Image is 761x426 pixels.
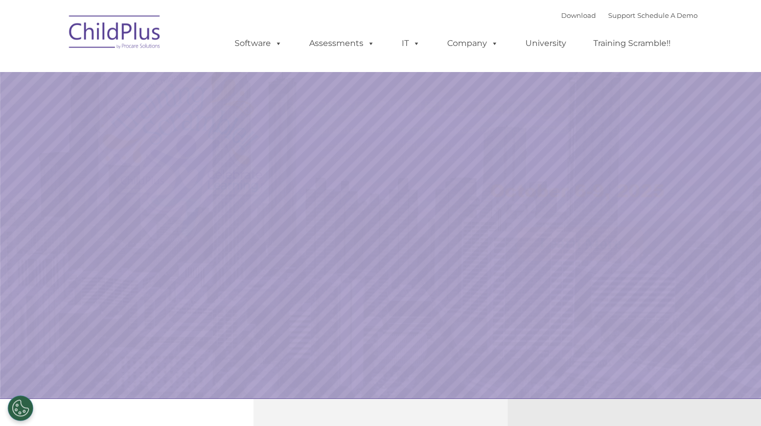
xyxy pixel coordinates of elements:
[299,33,385,54] a: Assessments
[517,227,643,261] a: Learn More
[224,33,292,54] a: Software
[561,11,596,19] a: Download
[515,33,576,54] a: University
[8,395,33,421] button: Cookies Settings
[391,33,430,54] a: IT
[608,11,635,19] a: Support
[561,11,698,19] font: |
[64,8,166,59] img: ChildPlus by Procare Solutions
[637,11,698,19] a: Schedule A Demo
[583,33,681,54] a: Training Scramble!!
[437,33,509,54] a: Company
